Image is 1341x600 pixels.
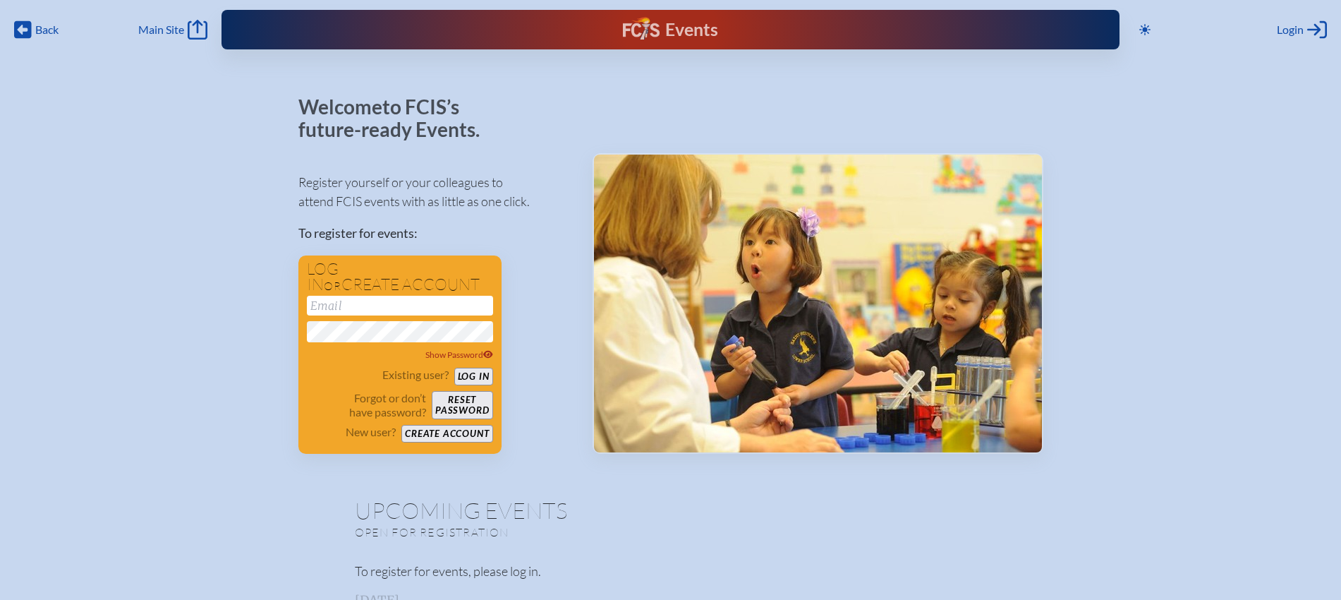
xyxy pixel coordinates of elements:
h1: Log in create account [307,261,493,293]
button: Create account [401,425,492,443]
p: Existing user? [382,368,449,382]
h1: Upcoming Events [355,499,987,522]
p: Forgot or don’t have password? [307,391,427,419]
p: To register for events, please log in. [355,562,987,581]
span: Main Site [138,23,184,37]
p: New user? [346,425,396,439]
button: Log in [454,368,493,385]
p: Register yourself or your colleagues to attend FCIS events with as little as one click. [298,173,570,211]
span: Show Password [425,349,493,360]
span: Back [35,23,59,37]
img: Events [594,155,1042,452]
p: To register for events: [298,224,570,243]
div: FCIS Events — Future ready [468,17,873,42]
span: Login [1277,23,1304,37]
button: Resetpassword [432,391,492,419]
p: Welcome to FCIS’s future-ready Events. [298,96,496,140]
span: or [324,279,341,293]
p: Open for registration [355,525,727,539]
a: Main Site [138,20,207,40]
input: Email [307,296,493,316]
